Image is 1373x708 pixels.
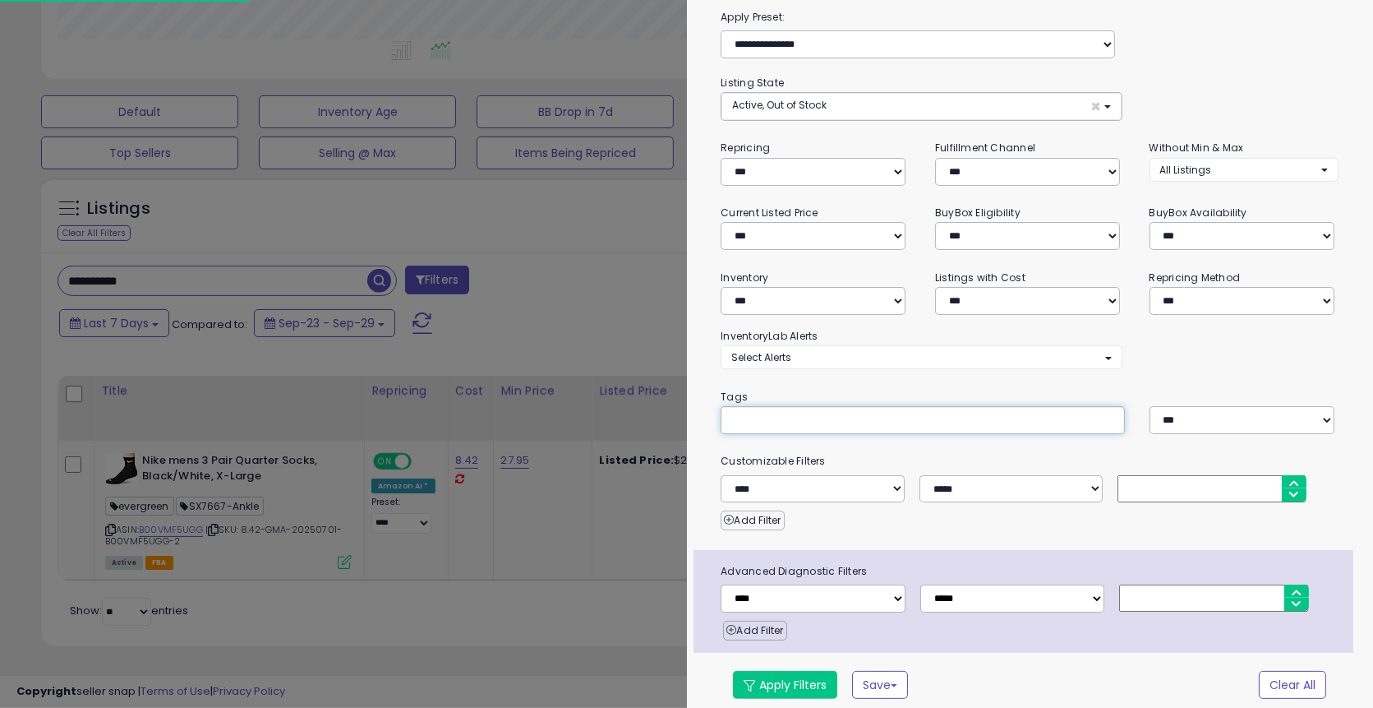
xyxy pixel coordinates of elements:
small: Listing State [721,76,784,90]
small: Inventory [721,271,768,285]
span: Advanced Diagnostic Filters [708,562,1353,581]
small: Current Listed Price [721,206,818,220]
small: InventoryLab Alerts [721,329,818,343]
small: BuyBox Eligibility [935,206,1021,220]
span: Active, Out of Stock [732,98,827,112]
small: Repricing [721,141,770,155]
small: Listings with Cost [935,271,1025,285]
button: Active, Out of Stock × [721,93,1122,120]
small: Repricing Method [1150,271,1241,285]
button: Apply Filters [733,671,837,699]
button: Add Filter [721,511,784,530]
small: BuyBox Availability [1150,206,1247,220]
small: Fulfillment Channel [935,141,1035,155]
button: All Listings [1150,158,1339,182]
small: Without Min & Max [1150,141,1244,155]
span: × [1090,98,1101,115]
small: Customizable Filters [708,452,1351,470]
span: Select Alerts [731,350,791,364]
small: Tags [708,388,1351,406]
button: Select Alerts [721,345,1122,369]
button: Clear All [1259,671,1326,699]
span: All Listings [1160,163,1212,177]
button: Save [852,671,908,699]
label: Apply Preset: [708,8,1351,26]
button: Add Filter [723,621,786,641]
